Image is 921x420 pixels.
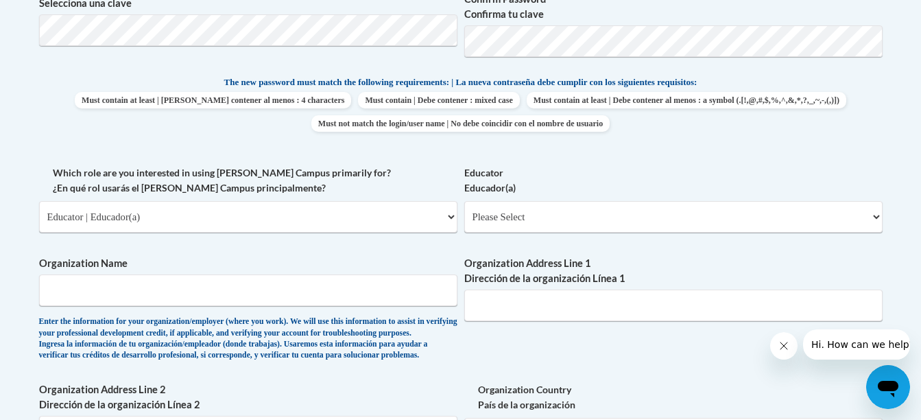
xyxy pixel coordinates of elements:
label: Organization Address Line 1 Dirección de la organización Línea 1 [464,256,883,286]
iframe: Button to launch messaging window [866,365,910,409]
span: The new password must match the following requirements: | La nueva contraseña debe cumplir con lo... [224,76,697,89]
label: Organization Country País de la organización [464,382,883,412]
span: Must contain | Debe contener : mixed case [358,92,519,108]
div: Enter the information for your organization/employer (where you work). We will use this informati... [39,316,457,362]
label: Which role are you interested in using [PERSON_NAME] Campus primarily for? ¿En qué rol usarás el ... [39,165,457,196]
input: Metadata input [464,290,883,321]
span: Hi. How can we help? [8,10,111,21]
label: Organization Name [39,256,457,271]
span: Must contain at least | Debe contener al menos : a symbol (.[!,@,#,$,%,^,&,*,?,_,~,-,(,)]) [527,92,846,108]
iframe: Close message [770,332,798,360]
label: Organization Address Line 2 Dirección de la organización Línea 2 [39,382,457,412]
iframe: Message from company [803,329,910,360]
label: Educator Educador(a) [464,165,883,196]
input: Metadata input [39,275,457,306]
span: Must contain at least | [PERSON_NAME] contener al menos : 4 characters [75,92,351,108]
span: Must not match the login/user name | No debe coincidir con el nombre de usuario [311,115,610,132]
